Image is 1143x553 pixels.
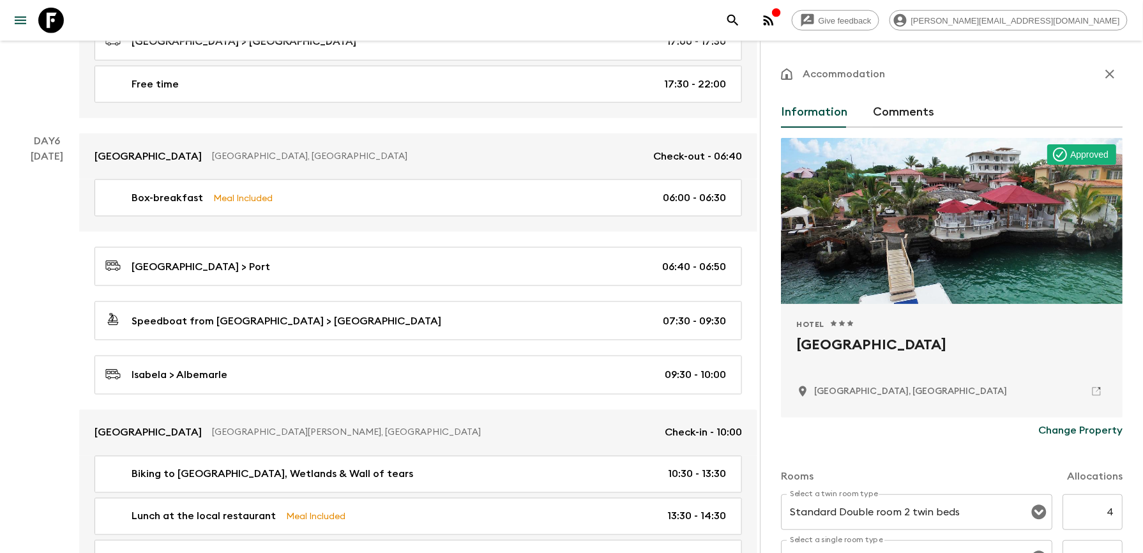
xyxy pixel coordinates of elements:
a: Speedboat from [GEOGRAPHIC_DATA] > [GEOGRAPHIC_DATA]07:30 - 09:30 [95,301,742,340]
button: Comments [873,97,934,128]
button: Open [1030,503,1048,521]
p: [GEOGRAPHIC_DATA] > Port [132,259,270,275]
a: Lunch at the local restaurantMeal Included13:30 - 14:30 [95,498,742,535]
p: Biking to [GEOGRAPHIC_DATA], Wetlands & Wall of tears [132,467,413,482]
p: 17:30 - 22:00 [664,77,726,92]
p: Check-out - 06:40 [653,149,742,164]
span: Give feedback [812,16,879,26]
p: 07:30 - 09:30 [663,314,726,329]
p: [GEOGRAPHIC_DATA][PERSON_NAME], [GEOGRAPHIC_DATA] [212,427,655,439]
p: [GEOGRAPHIC_DATA] > [GEOGRAPHIC_DATA] [132,34,356,49]
a: Isabela > Albemarle09:30 - 10:00 [95,356,742,395]
a: [GEOGRAPHIC_DATA] > Port06:40 - 06:50 [95,247,742,286]
button: Change Property [1038,418,1123,443]
button: Information [781,97,847,128]
p: 06:00 - 06:30 [663,190,726,206]
p: [GEOGRAPHIC_DATA] [95,149,202,164]
p: Isabela > Albemarle [132,368,227,383]
p: Allocations [1067,469,1123,484]
p: Check-in - 10:00 [665,425,742,441]
button: search adventures [720,8,746,33]
p: 17:00 - 17:30 [667,34,726,49]
h2: [GEOGRAPHIC_DATA] [796,335,1107,375]
p: Accommodation [803,66,885,82]
a: [GEOGRAPHIC_DATA][GEOGRAPHIC_DATA][PERSON_NAME], [GEOGRAPHIC_DATA]Check-in - 10:00 [79,410,757,456]
p: Approved [1070,148,1109,161]
p: Lunch at the local restaurant [132,509,276,524]
label: Select a twin room type [790,489,878,499]
span: [PERSON_NAME][EMAIL_ADDRESS][DOMAIN_NAME] [904,16,1127,26]
p: Meal Included [213,191,273,205]
a: Box-breakfastMeal Included06:00 - 06:30 [95,179,742,216]
p: Meal Included [286,510,345,524]
p: Free time [132,77,179,92]
p: [GEOGRAPHIC_DATA], [GEOGRAPHIC_DATA] [212,150,643,163]
span: Hotel [796,319,824,330]
p: 09:30 - 10:00 [665,368,726,383]
p: Change Property [1038,423,1123,438]
p: Puerto Ayora, Ecuador [814,385,1007,398]
a: Biking to [GEOGRAPHIC_DATA], Wetlands & Wall of tears10:30 - 13:30 [95,456,742,493]
label: Select a single room type [790,534,883,545]
a: [GEOGRAPHIC_DATA][GEOGRAPHIC_DATA], [GEOGRAPHIC_DATA]Check-out - 06:40 [79,133,757,179]
p: Box-breakfast [132,190,203,206]
p: 13:30 - 14:30 [667,509,726,524]
p: [GEOGRAPHIC_DATA] [95,425,202,441]
div: Photo of Angermeyer Waterfront Inn [781,138,1123,304]
p: 06:40 - 06:50 [662,259,726,275]
p: 10:30 - 13:30 [668,467,726,482]
div: [PERSON_NAME][EMAIL_ADDRESS][DOMAIN_NAME] [889,10,1128,31]
p: Day 6 [15,133,79,149]
p: Rooms [781,469,814,484]
button: menu [8,8,33,33]
a: Give feedback [792,10,879,31]
a: Free time17:30 - 22:00 [95,66,742,103]
a: [GEOGRAPHIC_DATA] > [GEOGRAPHIC_DATA]17:00 - 17:30 [95,22,742,61]
p: Speedboat from [GEOGRAPHIC_DATA] > [GEOGRAPHIC_DATA] [132,314,441,329]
